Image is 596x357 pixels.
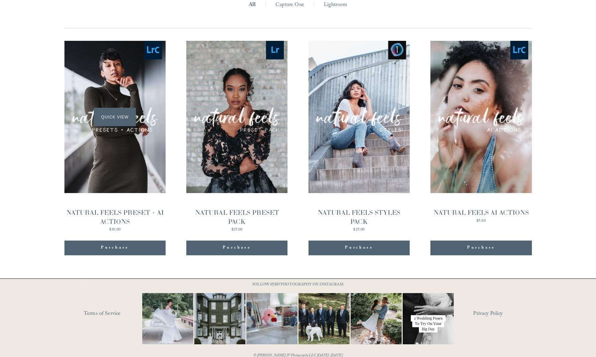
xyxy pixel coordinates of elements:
[430,41,532,224] a: NATURAL FEELS AI ACTIONS
[234,293,311,344] img: This has got to be one of the cutest detail shots I've ever taken for a wedding! 📷 @thewoobles #I...
[101,245,129,251] span: Purchase
[187,293,253,344] img: Wideshots aren't just &quot;nice to have,&quot; they're a wedding day essential! 🙌 #Wideshotwedne...
[64,208,166,226] div: NATURAL FEELS PRESET + AI ACTIONS
[309,228,410,232] div: $25.00
[186,208,287,226] div: NATURAL FEELS PRESET PACK
[64,41,166,233] a: NATURAL FEELS PRESET + AI ACTIONS
[186,241,287,255] button: Purchase
[430,241,532,255] button: Purchase
[223,245,251,251] span: Purchase
[309,241,410,255] button: Purchase
[473,309,532,319] a: Privacy Policy
[186,228,287,232] div: $25.00
[433,219,529,223] div: $5.00
[286,293,363,344] img: Happy #InternationalDogDay to all the pups who have made wedding days, engagement sessions, and p...
[130,293,206,344] img: Not every photo needs to be perfectly still, sometimes the best ones are the ones that feel like ...
[94,108,136,126] span: Quick View
[433,208,529,217] div: NATURAL FEELS AI ACTIONS
[64,241,166,255] button: Purchase
[64,228,166,232] div: $30.00
[309,41,410,233] a: NATURAL FEELS STYLES PACK
[186,41,287,233] a: NATURAL FEELS PRESET PACK
[345,245,373,251] span: Purchase
[84,309,162,319] a: Terms of Service
[240,281,357,289] p: FOLLOW @JBIVPHOTOGRAPHY ON INSTAGRAM
[309,208,410,226] div: NATURAL FEELS STYLES PACK
[467,245,495,251] span: Purchase
[390,293,467,344] img: Let&rsquo;s talk about poses for your wedding day! It doesn&rsquo;t have to be complicated, somet...
[351,284,402,353] img: It&rsquo;s that time of year where weddings and engagements pick up and I get the joy of capturin...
